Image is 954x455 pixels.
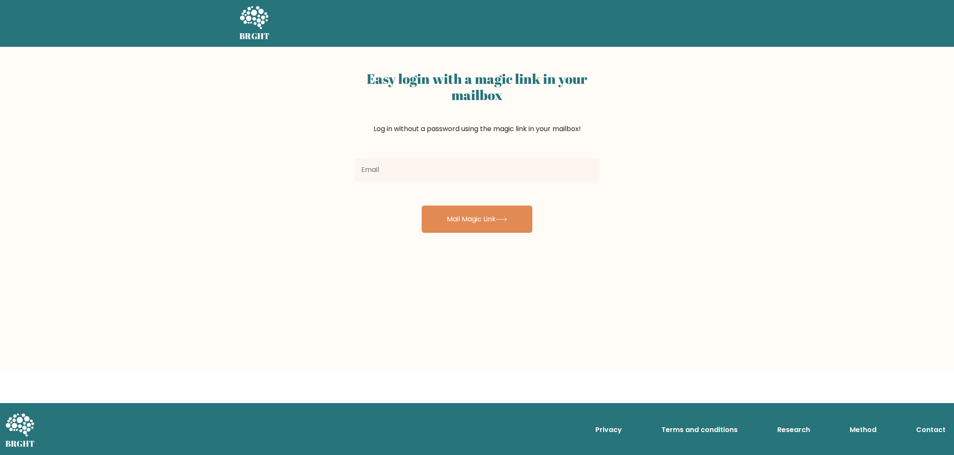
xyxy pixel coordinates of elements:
[846,421,880,438] a: Method
[658,421,741,438] a: Terms and conditions
[774,421,813,438] a: Research
[422,206,532,233] button: Mail Magic Link
[354,71,600,103] h2: Easy login with a magic link in your mailbox
[913,421,949,438] a: Contact
[239,31,270,41] h5: BRGHT
[592,421,625,438] a: Privacy
[354,158,600,182] input: Email
[239,3,270,43] a: BRGHT
[354,67,600,155] div: Log in without a password using the magic link in your mailbox!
